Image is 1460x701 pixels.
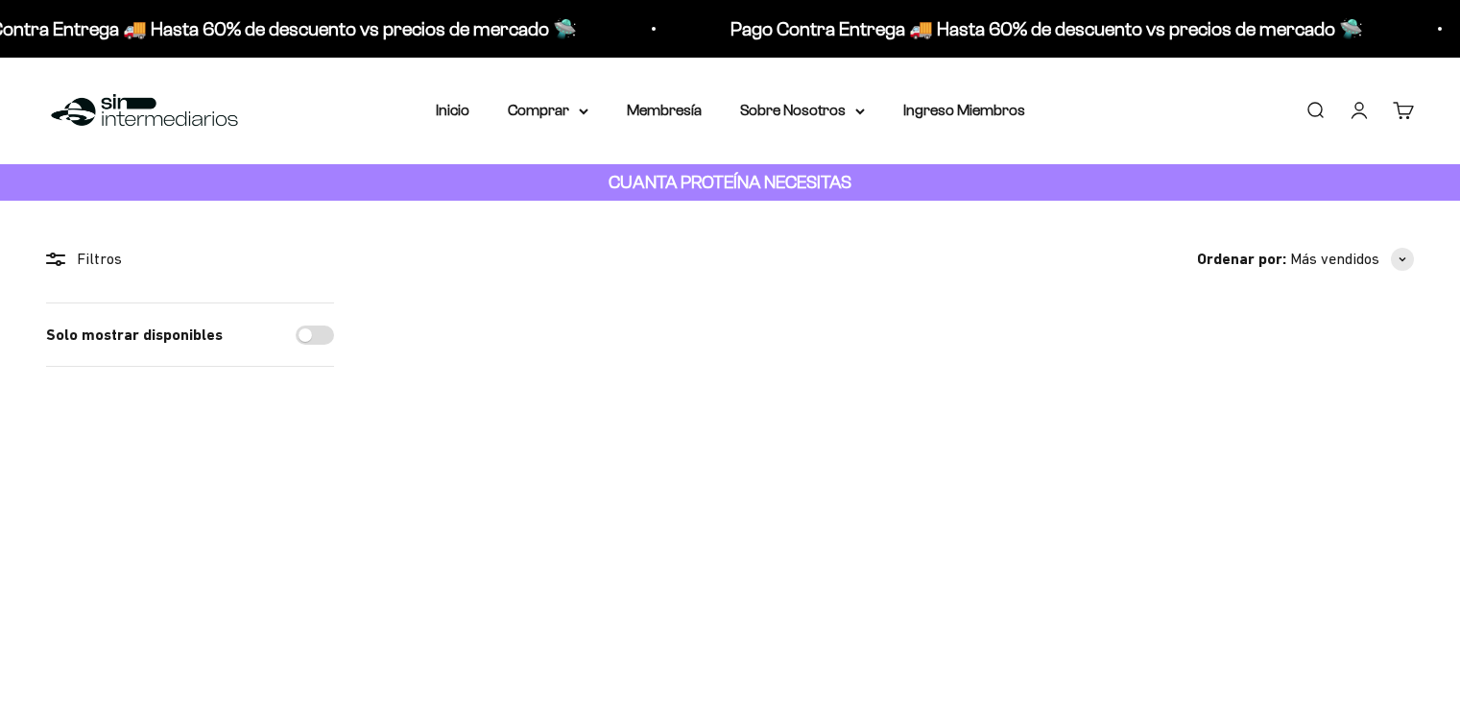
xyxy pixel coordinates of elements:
label: Solo mostrar disponibles [46,323,223,348]
a: Membresía [627,102,702,118]
summary: Sobre Nosotros [740,98,865,123]
a: Ingreso Miembros [903,102,1025,118]
div: Filtros [46,247,334,272]
a: Inicio [436,102,469,118]
button: Más vendidos [1290,247,1414,272]
span: Ordenar por: [1197,247,1286,272]
p: Pago Contra Entrega 🚚 Hasta 60% de descuento vs precios de mercado 🛸 [730,13,1363,44]
strong: CUANTA PROTEÍNA NECESITAS [609,172,851,192]
span: Más vendidos [1290,247,1379,272]
summary: Comprar [508,98,588,123]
